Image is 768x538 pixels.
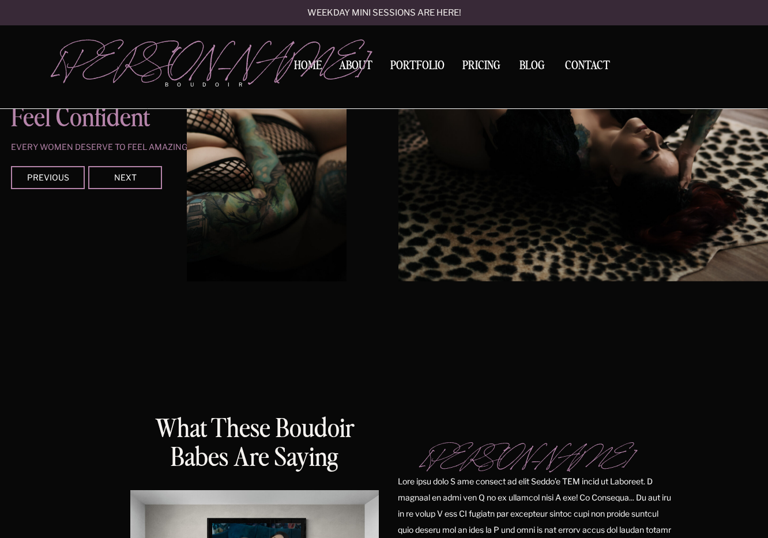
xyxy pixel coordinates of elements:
a: [PERSON_NAME] [54,41,261,76]
a: Contact [560,60,615,72]
p: boudoir [165,81,261,89]
a: BLOG [514,60,550,70]
h3: What These Boudoir Babes Are Saying [141,415,368,473]
a: Weekday mini sessions are here! [276,9,492,18]
a: Pricing [459,60,503,76]
a: x. Close [11,92,64,99]
div: Previous [13,174,82,180]
a: Portfolio [386,60,449,76]
p: Feel confident [11,106,182,134]
div: Next [91,174,160,180]
p: Every women deserve to feel amazing [11,143,195,151]
i: [PERSON_NAME] [422,442,632,466]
